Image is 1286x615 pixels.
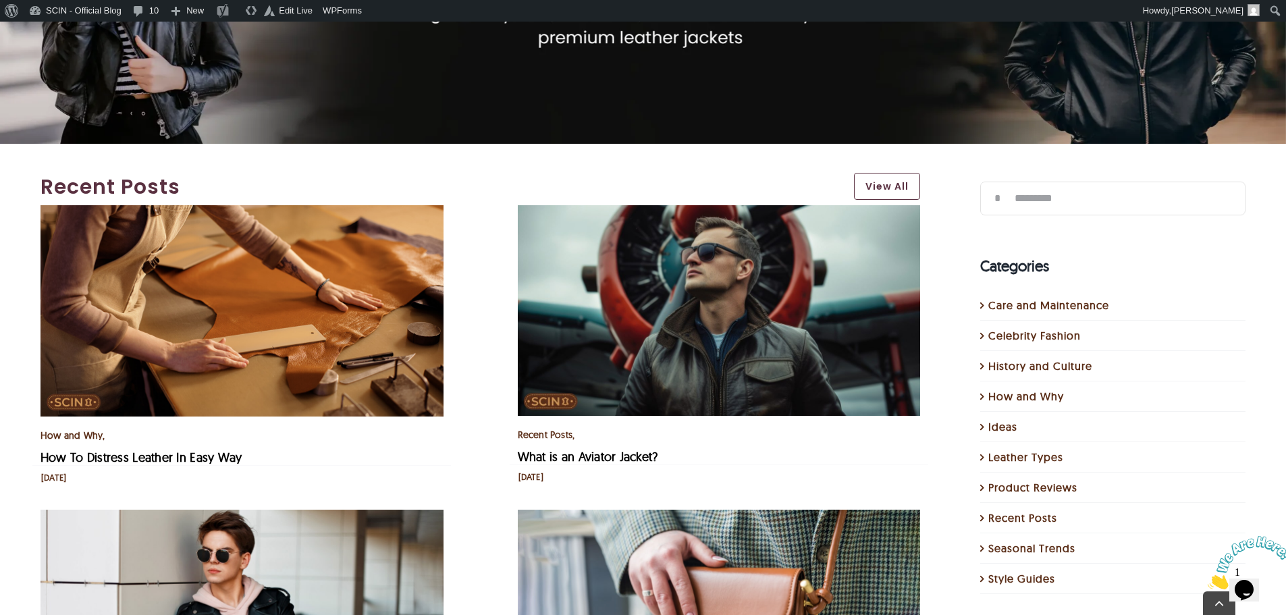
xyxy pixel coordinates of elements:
[41,427,444,444] div: ,
[1202,531,1286,595] iframe: chat widget
[988,479,1239,496] a: Product Reviews
[988,297,1239,313] a: Care and Maintenance
[988,570,1239,587] a: Style Guides
[1171,5,1243,16] span: [PERSON_NAME]
[41,171,840,202] a: Recent Posts
[518,207,921,220] a: What is an Aviator Jacket?
[988,419,1239,435] a: Ideas
[518,449,658,464] a: What is an Aviator Jacket?
[41,429,103,442] a: How and Why
[41,207,444,220] a: How To Distress Leather In Easy Way
[41,205,444,417] img: How To Distress Leather In Easy Way
[988,510,1239,526] a: Recent Posts
[980,182,1245,215] input: Search...
[518,429,573,441] a: Recent Posts
[988,358,1239,374] a: History and Culture
[518,472,543,483] div: [DATE]
[988,327,1239,344] a: Celebrity Fashion
[41,511,444,525] a: 10 Best Fall Jackets To Buy in 2025
[5,5,11,17] span: 1
[988,388,1239,404] a: How and Why
[854,173,920,200] a: View All
[518,427,921,443] div: ,
[980,182,1014,215] input: Search
[41,450,242,465] a: How To Distress Leather In Easy Way
[518,511,921,525] a: 15 Best Crossbody Bags For Travel in 2025
[518,205,921,416] img: What is an Aviator Jacket?
[41,473,66,483] div: [DATE]
[988,449,1239,465] a: Leather Types
[988,540,1239,556] a: Seasonal Trends
[5,5,89,59] img: Chat attention grabber
[980,255,1245,277] h4: Categories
